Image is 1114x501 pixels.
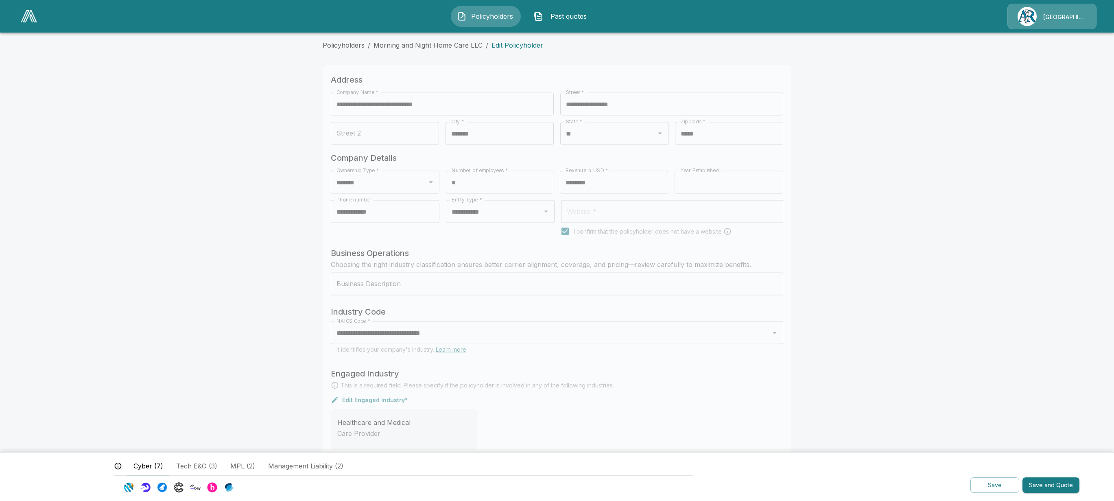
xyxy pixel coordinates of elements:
[336,167,379,174] label: Ownership Type *
[425,177,437,188] button: Open
[331,151,783,164] h6: Company Details
[566,118,582,125] label: State *
[546,11,591,21] span: Past quotes
[323,40,791,50] nav: breadcrumb
[374,41,483,49] a: Morning and Night Home Care LLC
[527,6,597,27] button: Past quotes IconPast quotes
[336,318,370,325] label: NAICS Code *
[368,40,370,50] li: /
[451,6,521,27] button: Policyholders IconPolicyholders
[491,40,543,50] p: Edit Policyholder
[336,197,371,203] label: Phone number
[331,305,783,318] h6: Industry Code
[566,167,608,174] label: Revenue in USD *
[341,381,614,389] p: This is a required field. Please specify if the policyholder is involved in any of the following ...
[336,346,466,353] span: It identifies your company's industry.
[452,167,508,174] label: Number of employees *
[1007,4,1097,29] a: Agency Icon[GEOGRAPHIC_DATA]/[PERSON_NAME]
[566,89,584,96] label: Street *
[680,167,719,174] label: Year Established
[457,11,467,21] img: Policyholders Icon
[723,228,732,236] svg: Carriers run a cyber security scan on the policyholders' websites. Please enter a website wheneve...
[21,10,37,22] img: AA Logo
[1018,7,1037,26] img: Agency Icon
[769,327,780,339] button: Open
[323,41,365,49] a: Policyholders
[654,128,666,139] button: Open
[436,346,466,353] a: Learn more
[337,418,411,427] span: Healthcare and Medical
[1043,13,1086,21] p: [GEOGRAPHIC_DATA]/[PERSON_NAME]
[331,73,783,86] h6: Address
[337,429,380,438] span: Care Provider
[540,206,552,217] button: Open
[331,367,783,380] h6: Engaged Industry
[533,11,543,21] img: Past quotes Icon
[451,118,464,125] label: City *
[331,247,783,260] h6: Business Operations
[268,461,343,471] span: Management Liability (2)
[336,89,378,96] label: Company Name *
[681,118,706,125] label: Zip Code *
[342,397,408,403] p: Edit Engaged Industry*
[331,260,783,269] p: Choosing the right industry classification ensures better carrier alignment, coverage, and pricin...
[486,40,488,50] li: /
[574,228,722,236] span: I confirm that the policyholder does not have a website
[452,197,482,203] label: Entity Type *
[470,11,515,21] span: Policyholders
